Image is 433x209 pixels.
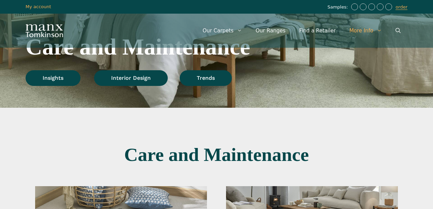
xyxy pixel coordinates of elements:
[196,20,407,41] nav: Primary
[180,70,232,86] a: Trends
[26,24,63,37] img: Manx Tomkinson
[249,20,293,41] a: Our Ranges
[196,20,249,41] a: Our Carpets
[343,20,389,41] a: More Info
[197,75,215,81] span: Trends
[26,70,80,86] a: Insights
[43,75,63,81] span: Insights
[292,20,342,41] a: Find a Retailer
[26,4,51,9] a: My account
[389,20,407,41] a: Open Search Bar
[26,35,294,59] h2: Care and Maintenance
[26,145,407,164] h1: Care and Maintenance
[395,4,407,10] a: order
[111,75,151,81] span: Interior Design
[327,4,349,10] span: Samples:
[94,70,168,86] a: Interior Design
